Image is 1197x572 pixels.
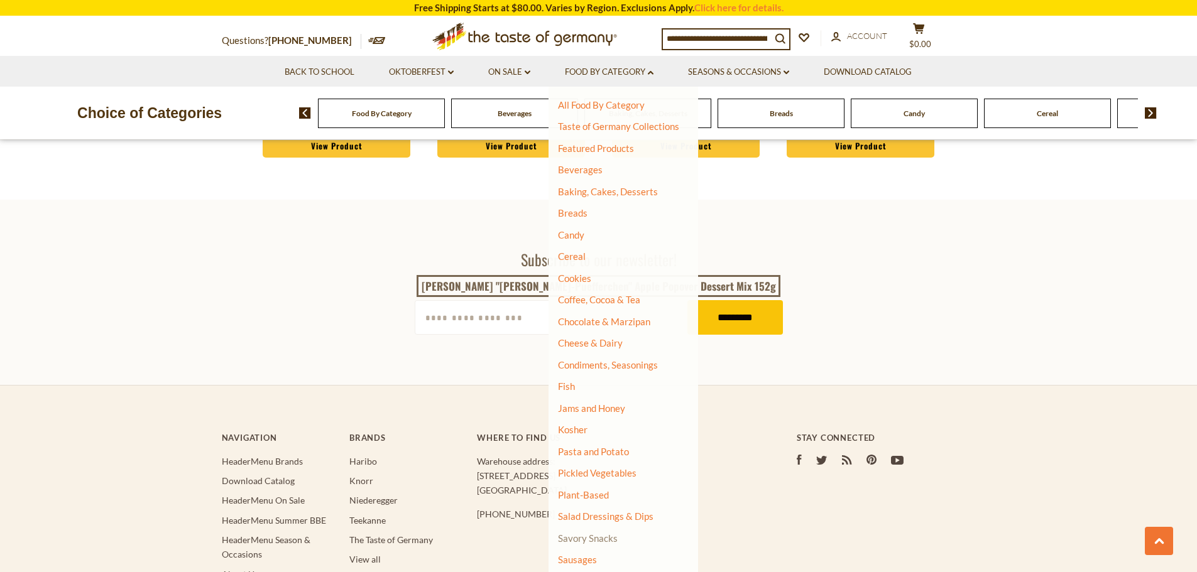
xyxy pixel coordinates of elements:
[558,337,623,348] a: Cheese & Dairy
[222,495,305,505] a: HeaderMenu On Sale
[349,534,433,545] a: The Taste of Germany
[222,515,326,526] a: HeaderMenu Summer BBE
[558,186,658,197] a: Baking, Cakes, Desserts
[558,424,588,435] a: Kosher
[437,134,586,158] a: View Product
[831,30,887,43] a: Account
[558,273,591,284] a: Cookies
[222,33,361,49] p: Questions?
[285,65,354,79] a: Back to School
[797,433,976,443] h4: Stay Connected
[299,107,311,119] img: previous arrow
[558,532,618,544] a: Savory Snacks
[488,65,530,79] a: On Sale
[222,475,295,486] a: Download Catalog
[222,456,303,467] a: HeaderMenu Brands
[558,380,575,392] a: Fish
[477,433,746,443] h4: Where to find us
[389,65,454,79] a: Oktoberfest
[1145,107,1157,119] img: next arrow
[415,250,783,269] h3: Subscribe to our newsletter!
[349,495,398,505] a: Niederegger
[824,65,912,79] a: Download Catalog
[558,402,625,414] a: Jams and Honey
[558,99,645,111] a: All Food By Category
[477,454,746,498] p: Warehouse address: [STREET_ADDRESS] [GEOGRAPHIC_DATA]
[770,109,793,118] a: Breads
[352,109,412,118] a: Food By Category
[909,39,931,49] span: $0.00
[477,507,746,521] p: [PHONE_NUMBER]
[558,316,650,327] a: Chocolate & Marzipan
[688,65,789,79] a: Seasons & Occasions
[1037,109,1058,118] a: Cereal
[558,164,603,175] a: Beverages
[349,554,381,564] a: View all
[558,489,609,500] a: Plant-Based
[558,143,634,154] a: Featured Products
[904,109,925,118] a: Candy
[349,456,377,467] a: Haribo
[558,121,679,132] a: Taste of Germany Collections
[847,31,887,41] span: Account
[268,35,352,46] a: [PHONE_NUMBER]
[417,275,780,298] a: [PERSON_NAME] "[PERSON_NAME]-Puefferchen" Apple Popover Dessert Mix 152g
[222,534,310,559] a: HeaderMenu Season & Occasions
[558,294,640,305] a: Coffee, Cocoa & Tea
[222,433,337,443] h4: Navigation
[558,467,637,478] a: Pickled Vegetables
[349,515,386,526] a: Teekanne
[558,510,653,522] a: Salad Dressings & Dips
[498,109,532,118] a: Beverages
[263,134,411,158] a: View Product
[558,446,629,457] a: Pasta and Potato
[558,251,586,262] a: Cereal
[558,554,597,565] a: Sausages
[565,65,653,79] a: Food By Category
[558,229,584,240] a: Candy
[349,475,373,486] a: Knorr
[900,23,938,54] button: $0.00
[787,134,935,158] a: View Product
[694,2,784,13] a: Click here for details.
[349,433,464,443] h4: Brands
[558,207,588,219] a: Breads
[558,359,658,370] a: Condiments, Seasonings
